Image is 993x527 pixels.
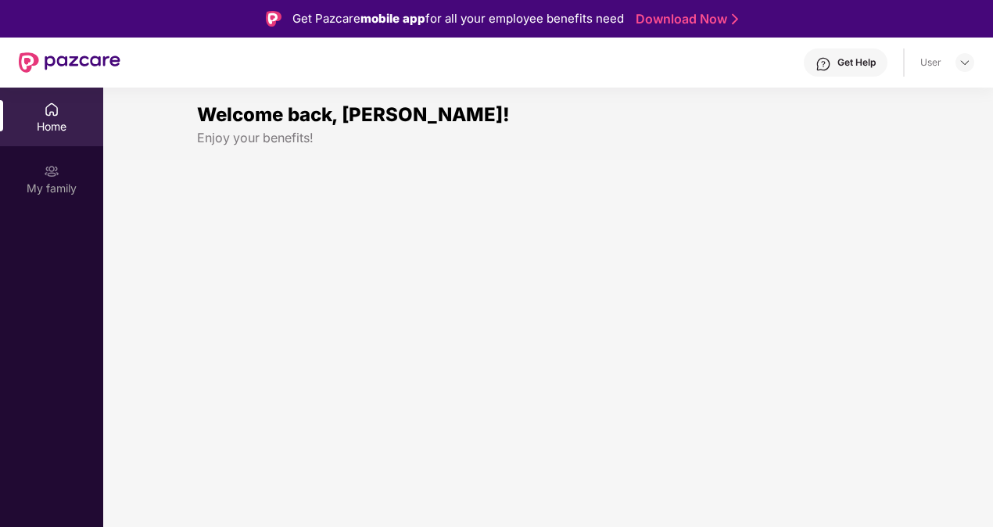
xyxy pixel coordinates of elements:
[959,56,971,69] img: svg+xml;base64,PHN2ZyBpZD0iRHJvcGRvd24tMzJ4MzIiIHhtbG5zPSJodHRwOi8vd3d3LnczLm9yZy8yMDAwL3N2ZyIgd2...
[197,130,899,146] div: Enjoy your benefits!
[732,11,738,27] img: Stroke
[44,163,59,179] img: svg+xml;base64,PHN2ZyB3aWR0aD0iMjAiIGhlaWdodD0iMjAiIHZpZXdCb3g9IjAgMCAyMCAyMCIgZmlsbD0ibm9uZSIgeG...
[292,9,624,28] div: Get Pazcare for all your employee benefits need
[360,11,425,26] strong: mobile app
[816,56,831,72] img: svg+xml;base64,PHN2ZyBpZD0iSGVscC0zMngzMiIgeG1sbnM9Imh0dHA6Ly93d3cudzMub3JnLzIwMDAvc3ZnIiB3aWR0aD...
[44,102,59,117] img: svg+xml;base64,PHN2ZyBpZD0iSG9tZSIgeG1sbnM9Imh0dHA6Ly93d3cudzMub3JnLzIwMDAvc3ZnIiB3aWR0aD0iMjAiIG...
[920,56,941,69] div: User
[266,11,281,27] img: Logo
[837,56,876,69] div: Get Help
[19,52,120,73] img: New Pazcare Logo
[636,11,733,27] a: Download Now
[197,103,510,126] span: Welcome back, [PERSON_NAME]!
